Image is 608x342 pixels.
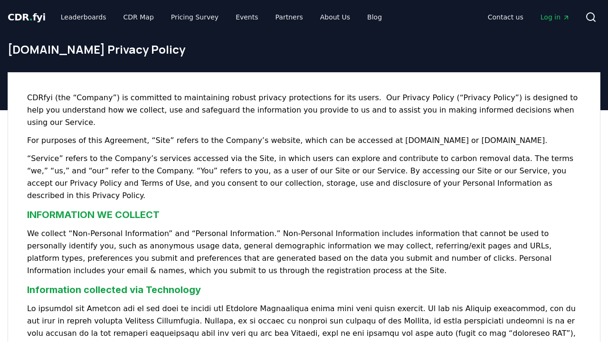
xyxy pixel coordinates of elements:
a: Events [228,9,266,26]
a: About Us [313,9,358,26]
a: CDR.fyi [8,10,46,24]
a: Contact us [480,9,531,26]
span: Log in [541,12,570,22]
p: “Service” refers to the Company’s services accessed via the Site, in which users can explore and ... [27,152,581,202]
a: Leaderboards [53,9,114,26]
a: Pricing Survey [163,9,226,26]
h1: [DOMAIN_NAME] Privacy Policy [8,42,600,57]
a: Blog [360,9,389,26]
a: CDR Map [116,9,161,26]
a: Partners [268,9,311,26]
p: For purposes of this Agreement, “Site” refers to the Company’s website, which can be accessed at ... [27,134,581,147]
a: Log in [533,9,578,26]
nav: Main [480,9,578,26]
nav: Main [53,9,389,26]
p: CDRfyi (the “Company”) is committed to maintaining robust privacy protections for its users. Our ... [27,92,581,129]
h3: Information collected via Technology [27,283,581,297]
h3: INFORMATION WE COLLECT [27,208,581,222]
span: CDR fyi [8,11,46,23]
span: . [29,11,33,23]
p: We collect “Non-Personal Information” and “Personal Information.” Non-Personal Information includ... [27,228,581,277]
